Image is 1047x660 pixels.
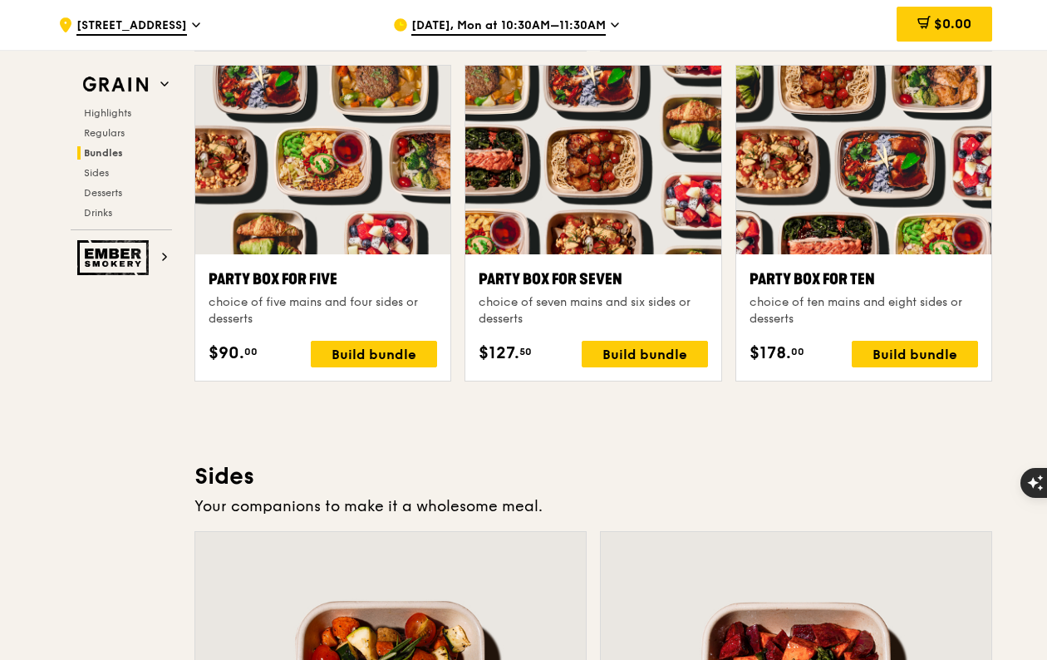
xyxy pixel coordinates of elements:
div: Party Box for Seven [479,268,707,291]
h3: Sides [194,461,992,491]
span: $0.00 [934,16,971,32]
div: choice of seven mains and six sides or desserts [479,294,707,328]
span: 00 [244,345,258,358]
div: Party Box for Ten [750,268,978,291]
span: 00 [791,345,804,358]
span: [DATE], Mon at 10:30AM–11:30AM [411,17,606,36]
div: Build bundle [852,341,978,367]
div: Party Box for Five [209,268,437,291]
span: [STREET_ADDRESS] [76,17,187,36]
span: Desserts [84,187,122,199]
span: $90. [209,341,244,366]
div: Your companions to make it a wholesome meal. [194,495,992,518]
div: Build bundle [582,341,708,367]
span: Regulars [84,127,125,139]
div: choice of ten mains and eight sides or desserts [750,294,978,328]
span: Highlights [84,107,131,119]
span: Bundles [84,147,123,159]
img: Ember Smokery web logo [77,240,154,275]
span: Sides [84,167,109,179]
span: Drinks [84,207,112,219]
img: Grain web logo [77,70,154,100]
span: 50 [519,345,532,358]
div: choice of five mains and four sides or desserts [209,294,437,328]
span: $178. [750,341,791,366]
span: $127. [479,341,519,366]
div: Build bundle [311,341,437,367]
